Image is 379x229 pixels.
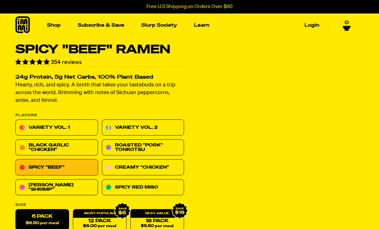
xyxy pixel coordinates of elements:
a: [PERSON_NAME] "Shrimp" [15,180,98,196]
a: Black Garlic "Chicken" [15,140,98,156]
a: Login [302,20,322,30]
a: Variety Vol. 2 [102,120,184,136]
span: $6.00 per meal [83,224,116,228]
a: Shop [44,20,63,30]
p: Free U.S Shipping on Orders Over $60 [146,4,233,10]
nav: Main navigation [44,13,322,37]
a: Spicy Red Miso [102,180,184,196]
a: Creamy "Chicken" [102,160,184,176]
a: Subscribe & Save [75,20,127,30]
a: Variety Vol. 1 [15,120,98,136]
span: 4.82 stars [15,59,51,65]
label: Size [15,203,184,207]
a: Roasted "Pork" Tonkotsu [102,140,184,156]
a: Spicy "Beef" [15,160,98,176]
span: $5.50 per meal [141,224,173,228]
span: $6.50 per meal [26,221,59,225]
a: Slurp Society [139,20,180,30]
h2: 24g Protein, 5g Net Carbs, 100% Plant Based [15,75,184,80]
h1: Spicy "Beef" Ramen [15,44,184,56]
p: Flavors [15,114,184,117]
span: 354 reviews [51,59,82,65]
a: Learn [191,20,212,30]
span: 0 [345,18,349,23]
p: Hearty, rich, and spicy. A broth that takes your tastebuds on a trip across the world. Brimming w... [15,82,184,105]
a: 0 [343,18,351,29]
